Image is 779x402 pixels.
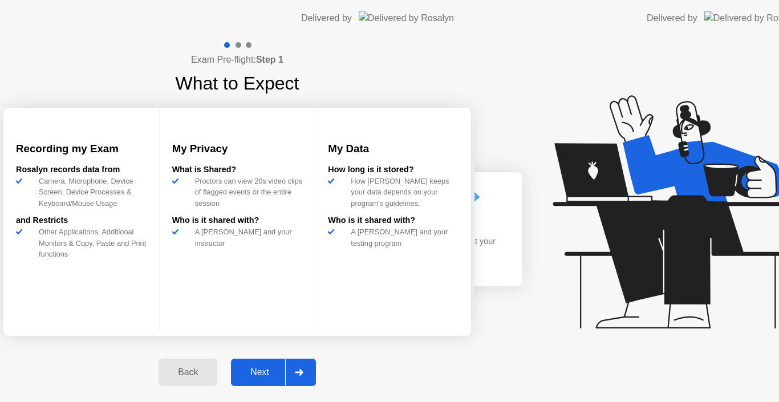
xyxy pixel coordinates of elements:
h3: My Privacy [172,141,303,157]
div: and Restricts [16,214,147,227]
div: Next [234,367,285,377]
div: Rosalyn records data from [16,164,147,176]
div: Who is it shared with? [172,214,303,227]
div: How long is it stored? [328,164,459,176]
div: Delivered by [301,11,352,25]
div: Other Applications, Additional Monitors & Copy, Paste and Print functions [34,226,147,259]
div: How [PERSON_NAME] keeps your data depends on your program’s guidelines. [346,176,459,209]
div: A [PERSON_NAME] and your instructor [190,226,303,248]
b: Step 1 [256,55,283,64]
button: Back [159,359,217,386]
h4: Exam Pre-flight: [191,53,283,67]
div: Who is it shared with? [328,214,459,227]
div: Delivered by [647,11,697,25]
button: Next [231,359,316,386]
div: A [PERSON_NAME] and your testing program [346,226,459,248]
h1: What to Expect [176,70,299,97]
div: Camera, Microphone, Device Screen, Device Processes & Keyboard/Mouse Usage [34,176,147,209]
img: Delivered by Rosalyn [359,11,454,25]
div: Proctors can view 20s video clips of flagged events or the entire session [190,176,303,209]
div: Back [162,367,214,377]
h3: Recording my Exam [16,141,147,157]
div: What is Shared? [172,164,303,176]
h3: My Data [328,141,459,157]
